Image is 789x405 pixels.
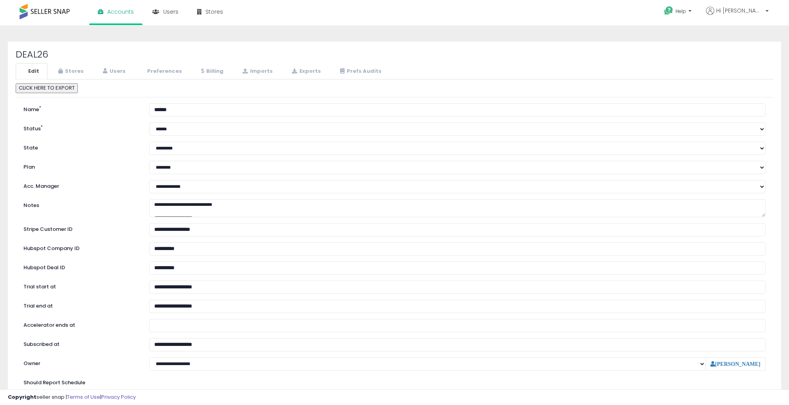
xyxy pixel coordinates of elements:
[18,300,143,310] label: Trial end at
[710,361,760,367] a: [PERSON_NAME]
[205,8,223,16] span: Stores
[232,63,281,79] a: Imports
[48,63,92,79] a: Stores
[101,393,136,401] a: Privacy Policy
[716,7,763,14] span: Hi [PERSON_NAME]
[18,242,143,252] label: Hubspot Company ID
[163,8,178,16] span: Users
[18,180,143,190] label: Acc. Manager
[18,338,143,348] label: Subscribed at
[8,393,36,401] strong: Copyright
[676,8,686,14] span: Help
[664,6,674,16] i: Get Help
[282,63,329,79] a: Exports
[18,103,143,113] label: Name
[18,319,143,329] label: Accelerator ends at
[93,63,134,79] a: Users
[330,63,390,79] a: Prefs Audits
[706,7,769,24] a: Hi [PERSON_NAME]
[23,360,40,367] label: Owner
[16,63,47,79] a: Edit
[8,394,136,401] div: seller snap | |
[23,379,85,387] label: Should Report Schedule
[18,142,143,152] label: State
[18,281,143,291] label: Trial start at
[16,83,78,93] button: CLICK HERE TO EXPORT
[67,393,100,401] a: Terms of Use
[18,161,143,171] label: Plan
[135,63,190,79] a: Preferences
[18,122,143,133] label: Status
[16,49,773,59] h2: DEAL26
[18,261,143,272] label: Hubspot Deal ID
[107,8,134,16] span: Accounts
[18,199,143,209] label: Notes
[18,223,143,233] label: Stripe Customer ID
[191,63,232,79] a: Billing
